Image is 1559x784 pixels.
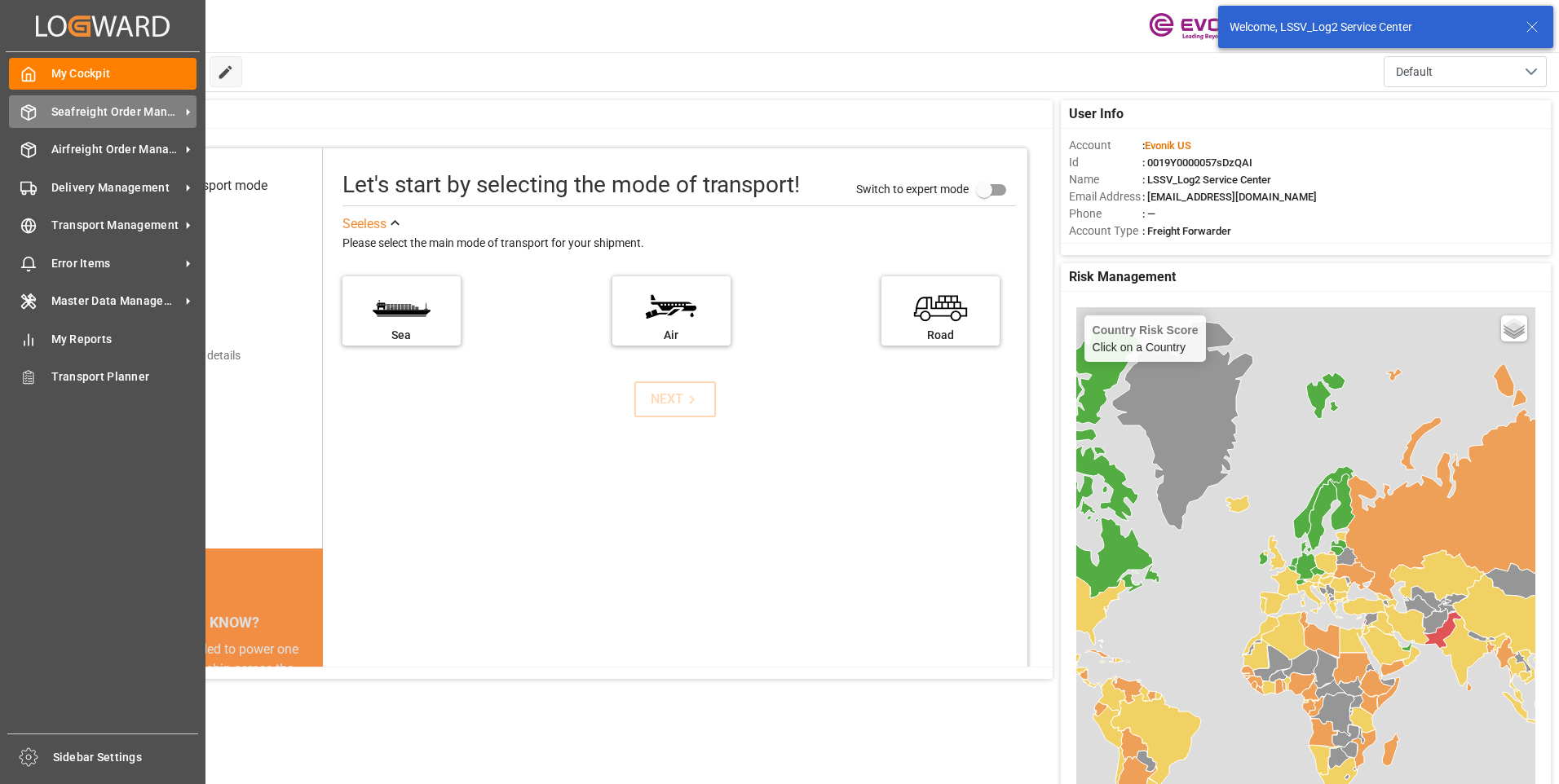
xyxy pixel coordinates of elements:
[9,361,197,393] a: Transport Planner
[1069,171,1142,188] span: Name
[1230,19,1510,36] div: Welcome, LSSV_Log2 Service Center
[1142,191,1317,203] span: : [EMAIL_ADDRESS][DOMAIN_NAME]
[342,214,386,234] div: See less
[51,104,180,121] span: Seafreight Order Management
[1149,12,1255,41] img: Evonik-brand-mark-Deep-Purple-RGB.jpeg_1700498283.jpeg
[51,179,180,196] span: Delivery Management
[1069,137,1142,154] span: Account
[890,327,991,344] div: Road
[1142,139,1191,152] span: :
[1069,154,1142,171] span: Id
[51,368,197,385] span: Transport Planner
[342,168,800,202] div: Let's start by selecting the mode of transport!
[1142,174,1271,186] span: : LSSV_Log2 Service Center
[9,58,197,90] a: My Cockpit
[1145,139,1191,152] span: Evonik US
[51,141,180,158] span: Airfreight Order Management
[1396,64,1433,81] span: Default
[634,381,716,417] button: NEXT
[139,347,241,364] div: Add shipping details
[651,390,700,409] div: NEXT
[351,327,453,344] div: Sea
[1093,324,1199,337] h4: Country Risk Score
[51,65,197,82] span: My Cockpit
[51,255,180,272] span: Error Items
[9,323,197,355] a: My Reports
[1069,222,1142,240] span: Account Type
[1142,156,1252,169] span: : 0019Y0000057sDzQAI
[342,234,1016,253] div: Please select the main mode of transport for your shipment.
[1069,205,1142,222] span: Phone
[1142,225,1231,237] span: : Freight Forwarder
[621,327,722,344] div: Air
[51,217,180,234] span: Transport Management
[1069,188,1142,205] span: Email Address
[51,293,180,310] span: Master Data Management
[856,182,969,195] span: Switch to expert mode
[1142,208,1155,220] span: : —
[300,640,323,777] button: next slide / item
[51,331,197,348] span: My Reports
[1384,56,1547,87] button: open menu
[1069,267,1176,287] span: Risk Management
[1501,315,1527,341] a: Layers
[1069,104,1124,124] span: User Info
[1093,324,1199,354] div: Click on a Country
[53,749,199,766] span: Sidebar Settings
